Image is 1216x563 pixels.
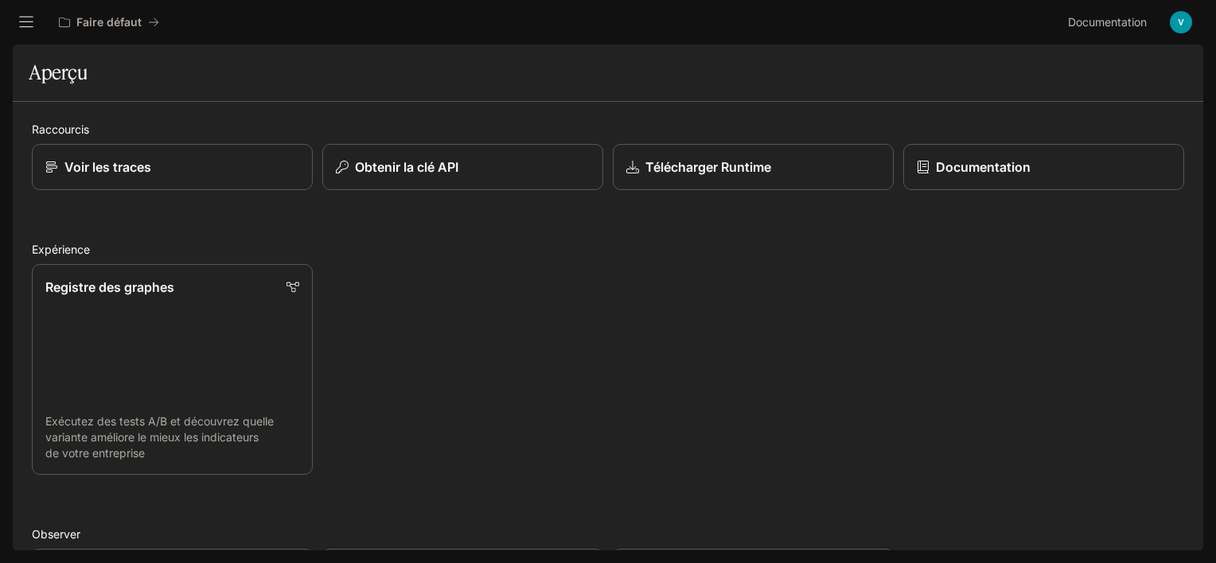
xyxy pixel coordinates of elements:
a: Voir les traces [32,144,313,190]
button: Ouvrir le tiroir [12,8,41,37]
h2: Observer [32,526,1184,542]
p: Exécutez des tests A/B et découvrez quelle variante améliore le mieux les indicateurs de votre en... [45,414,299,461]
a: Documentation [903,144,1184,190]
p: Documentation [936,157,1031,177]
p: Faire défaut [76,16,142,29]
button: Tous les espaces de travail [52,6,166,38]
h2: Expérience [32,241,1184,258]
p: Télécharger Runtime [645,157,771,177]
button: Obtenir la clé API [322,144,603,190]
p: Voir les traces [64,157,151,177]
p: Registre des graphes [45,278,174,297]
img: Avatar de l’utilisateur [1170,11,1192,33]
span: Documentation [1068,13,1147,33]
h2: Raccourcis [32,121,1184,138]
h1: Aperçu [29,56,87,88]
button: Avatar de l’utilisateur [1165,6,1197,38]
a: Télécharger Runtime [613,144,894,190]
a: Documentation [1062,6,1159,38]
p: Obtenir la clé API [355,157,458,177]
a: Registre des graphesExécutez des tests A/B et découvrez quelle variante améliore le mieux les ind... [32,264,313,475]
